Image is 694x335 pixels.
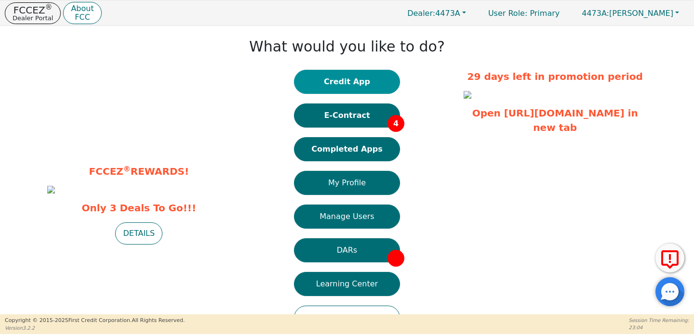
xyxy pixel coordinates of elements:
[464,91,471,99] img: cd46ac51-800c-404e-9c51-0a645311f614
[123,165,131,173] sup: ®
[407,9,435,18] span: Dealer:
[294,171,400,195] button: My Profile
[294,70,400,94] button: Credit App
[45,3,53,12] sup: ®
[655,244,684,272] button: Report Error to FCC
[294,306,400,330] button: Referrals $$$
[582,9,609,18] span: 4473A:
[47,201,230,215] span: Only 3 Deals To Go!!!
[71,13,93,21] p: FCC
[629,324,689,331] p: 23:04
[249,38,445,55] h1: What would you like to do?
[71,5,93,13] p: About
[5,324,185,332] p: Version 3.2.2
[63,2,101,25] button: AboutFCC
[13,5,53,15] p: FCCEZ
[132,317,185,323] span: All Rights Reserved.
[407,9,460,18] span: 4473A
[47,164,230,179] p: FCCEZ REWARDS!
[294,205,400,229] button: Manage Users
[472,107,638,133] a: Open [URL][DOMAIN_NAME] in new tab
[294,272,400,296] button: Learning Center
[572,6,689,21] button: 4473A:[PERSON_NAME]
[294,103,400,128] button: E-Contract4
[5,317,185,325] p: Copyright © 2015- 2025 First Credit Corporation.
[115,222,162,245] button: DETAILS
[464,69,647,84] p: 29 days left in promotion period
[479,4,569,23] p: Primary
[582,9,673,18] span: [PERSON_NAME]
[397,6,476,21] button: Dealer:4473A
[47,186,55,193] img: 246efee5-3912-42e2-b876-9076ebe7b1f3
[13,15,53,21] p: Dealer Portal
[479,4,569,23] a: User Role: Primary
[5,2,61,24] button: FCCEZ®Dealer Portal
[294,238,400,262] button: DARs
[629,317,689,324] p: Session Time Remaining:
[488,9,527,18] span: User Role :
[294,137,400,161] button: Completed Apps
[387,115,404,132] span: 4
